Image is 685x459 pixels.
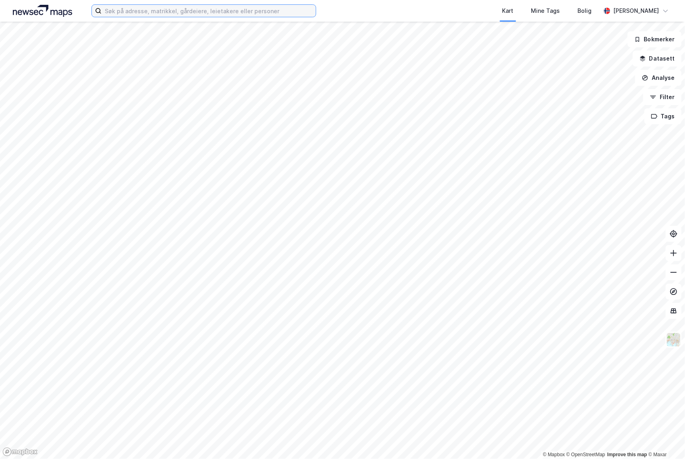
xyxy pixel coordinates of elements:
input: Søk på adresse, matrikkel, gårdeiere, leietakere eller personer [102,5,316,17]
button: Datasett [633,51,682,67]
a: Mapbox homepage [2,447,38,457]
button: Analyse [635,70,682,86]
button: Filter [643,89,682,105]
button: Tags [644,108,682,124]
a: Mapbox [543,452,565,458]
img: Z [666,332,681,347]
a: Improve this map [608,452,647,458]
img: logo.a4113a55bc3d86da70a041830d287a7e.svg [13,5,72,17]
a: OpenStreetMap [567,452,606,458]
div: Mine Tags [531,6,560,16]
button: Bokmerker [628,31,682,47]
iframe: Chat Widget [645,420,685,459]
div: [PERSON_NAME] [614,6,659,16]
div: Kontrollprogram for chat [645,420,685,459]
div: Kart [502,6,514,16]
div: Bolig [578,6,592,16]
